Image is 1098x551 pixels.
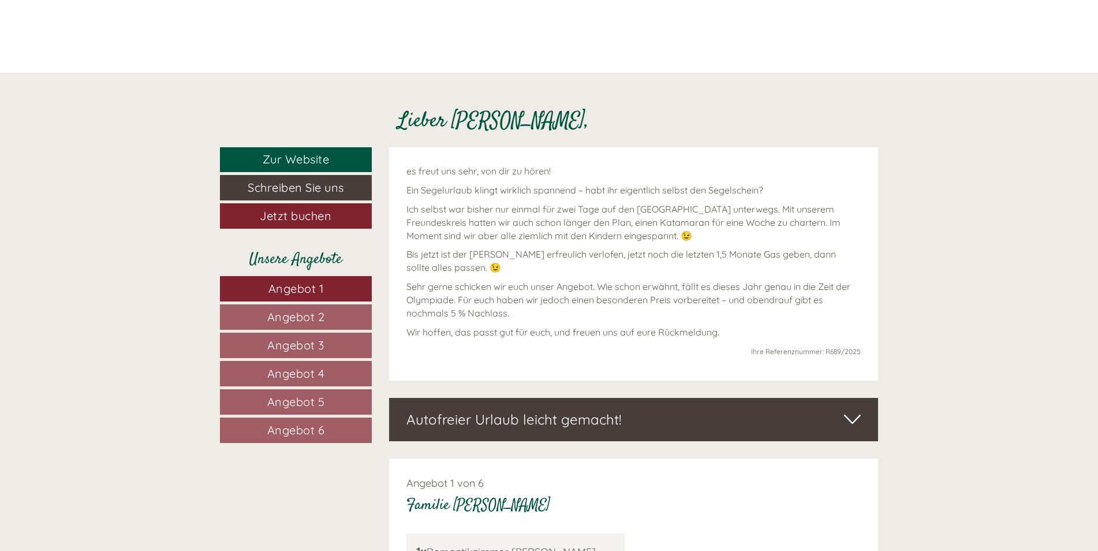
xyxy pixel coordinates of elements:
[751,347,861,356] span: Ihre Referenznummer: R689/2025
[406,203,861,243] p: Ich selbst war bisher nur einmal für zwei Tage auf den [GEOGRAPHIC_DATA] unterwegs. Mit unserem F...
[267,310,325,324] span: Angebot 2
[267,366,325,381] span: Angebot 4
[406,165,861,178] p: es freut uns sehr, von dir zu hören!
[406,184,861,197] p: Ein Segelurlaub klingt wirklich spannend – habt ihr eigentlich selbst den Segelschein?
[268,281,324,296] span: Angebot 1
[378,299,455,325] button: Senden
[17,56,185,64] small: 11:11
[406,495,550,516] div: Familie [PERSON_NAME]
[389,398,879,441] div: Autofreier Urlaub leicht gemacht!
[406,248,861,274] p: Bis jetzt ist der [PERSON_NAME] erfreulich verlofen, jetzt noch die letzten 1,5 Monate Gas geben,...
[9,31,191,66] div: Guten Tag, wie können wir Ihnen helfen?
[220,249,372,270] div: Unsere Angebote
[267,423,325,437] span: Angebot 6
[206,9,249,28] div: [DATE]
[220,147,372,172] a: Zur Website
[220,175,372,200] a: Schreiben Sie uns
[406,326,861,339] p: Wir hoffen, das passt gut für euch, und freuen uns auf eure Rückmeldung.
[17,33,185,43] div: Hotel Weisses Lamm
[220,203,372,229] a: Jetzt buchen
[267,394,325,409] span: Angebot 5
[406,280,861,320] p: Sehr gerne schicken wir euch unser Angebot. Wie schon erwähnt, fällt es dieses Jahr genau in die ...
[267,338,324,352] span: Angebot 3
[406,476,484,490] span: Angebot 1 von 6
[398,110,589,133] h1: Lieber [PERSON_NAME],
